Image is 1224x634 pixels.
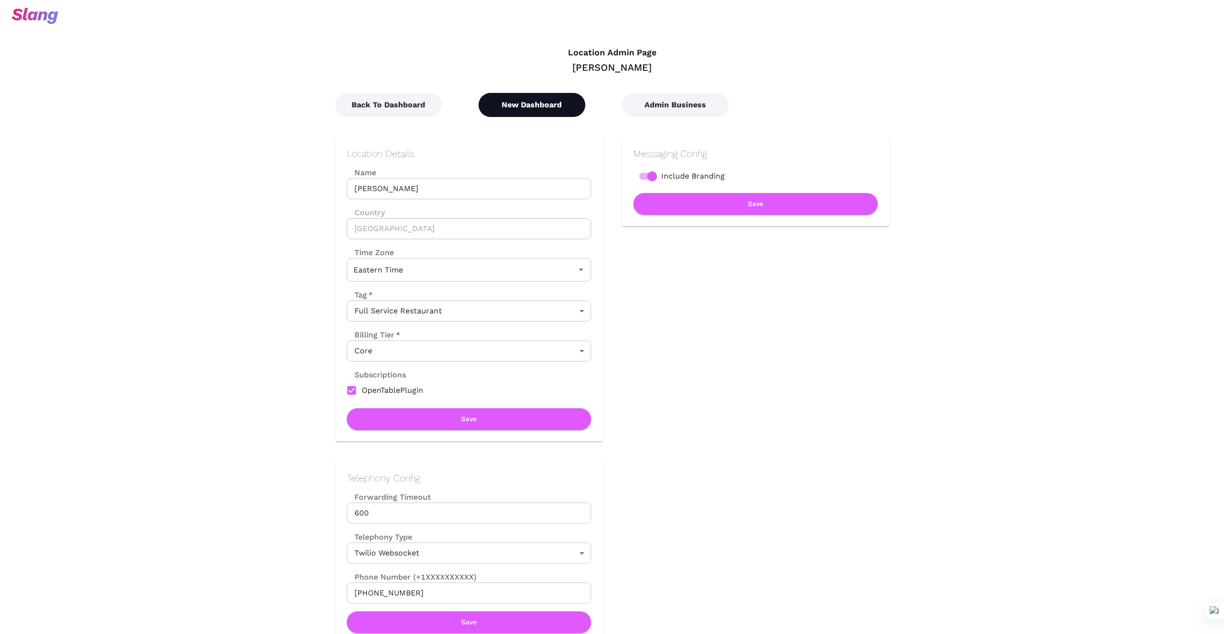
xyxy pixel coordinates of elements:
[12,8,58,24] img: svg+xml;base64,PHN2ZyB3aWR0aD0iOTciIGhlaWdodD0iMzQiIHZpZXdCb3g9IjAgMCA5NyAzNCIgZmlsbD0ibm9uZSIgeG...
[633,193,878,215] button: Save
[347,247,591,258] label: Time Zone
[633,148,878,159] h2: Messaging Config
[335,48,889,58] h4: Location Admin Page
[347,340,591,362] div: Core
[335,93,442,117] button: Back To Dashboard
[347,611,591,633] button: Save
[347,472,591,484] h2: Telephony Config
[347,148,591,159] h2: Location Details
[347,300,591,322] div: Full Service Restaurant
[347,207,591,218] label: Country
[479,93,585,117] button: New Dashboard
[347,531,412,543] label: Telephony Type
[622,93,729,117] button: Admin Business
[574,263,588,276] button: Open
[362,385,423,396] span: OpenTablePlugin
[661,170,725,182] span: Include Branding
[347,543,591,564] div: Twilio Websocket
[347,289,373,300] label: Tag
[347,408,591,430] button: Save
[347,167,591,178] label: Name
[479,100,585,109] a: New Dashboard
[335,100,442,109] a: Back To Dashboard
[335,61,889,74] div: [PERSON_NAME]
[347,369,406,380] label: Subscriptions
[347,329,400,340] label: Billing Tier
[622,100,729,109] a: Admin Business
[347,571,591,582] label: Phone Number (+1XXXXXXXXXX)
[347,492,591,503] label: Forwarding Timeout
